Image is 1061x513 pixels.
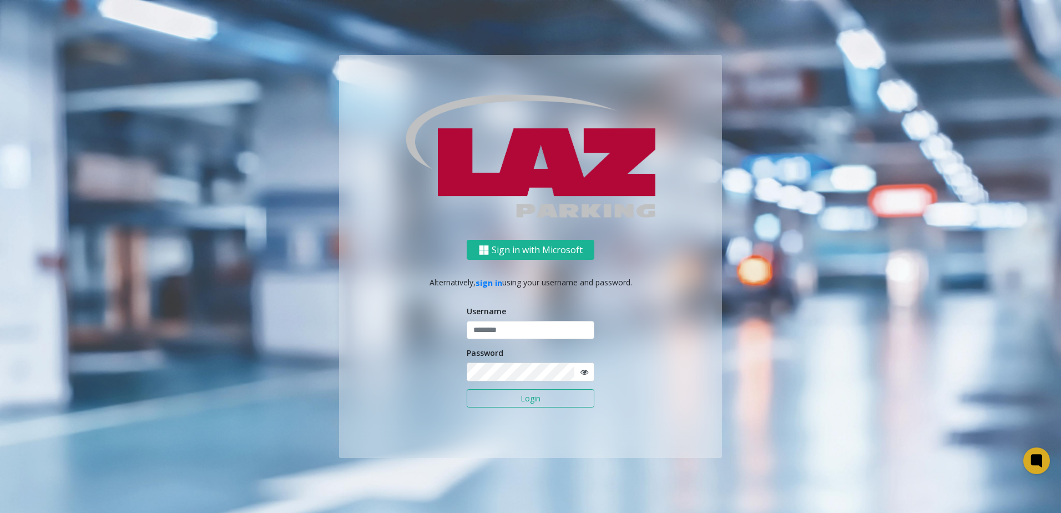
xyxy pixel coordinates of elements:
[467,305,506,317] label: Username
[467,347,503,359] label: Password
[476,278,502,288] a: sign in
[350,277,711,289] p: Alternatively, using your username and password.
[467,389,594,408] button: Login
[467,240,594,260] button: Sign in with Microsoft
